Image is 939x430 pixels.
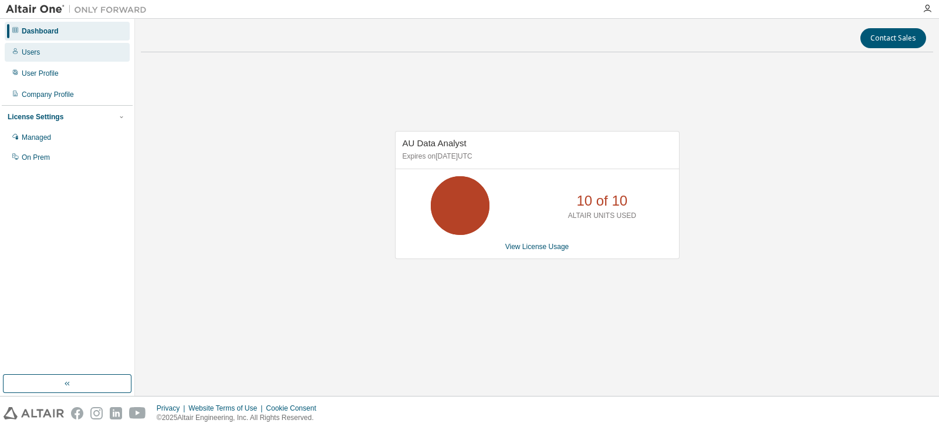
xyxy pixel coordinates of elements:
div: Managed [22,133,51,142]
img: instagram.svg [90,407,103,419]
img: facebook.svg [71,407,83,419]
div: User Profile [22,69,59,78]
p: ALTAIR UNITS USED [568,211,636,221]
img: linkedin.svg [110,407,122,419]
img: youtube.svg [129,407,146,419]
div: Privacy [157,404,188,413]
span: AU Data Analyst [403,138,467,148]
div: On Prem [22,153,50,162]
img: Altair One [6,4,153,15]
div: Dashboard [22,26,59,36]
div: Users [22,48,40,57]
a: View License Usage [505,243,569,251]
p: © 2025 Altair Engineering, Inc. All Rights Reserved. [157,413,323,423]
div: License Settings [8,112,63,122]
div: Website Terms of Use [188,404,266,413]
p: 10 of 10 [576,191,627,211]
div: Cookie Consent [266,404,323,413]
p: Expires on [DATE] UTC [403,152,669,162]
div: Company Profile [22,90,74,99]
button: Contact Sales [860,28,926,48]
img: altair_logo.svg [4,407,64,419]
